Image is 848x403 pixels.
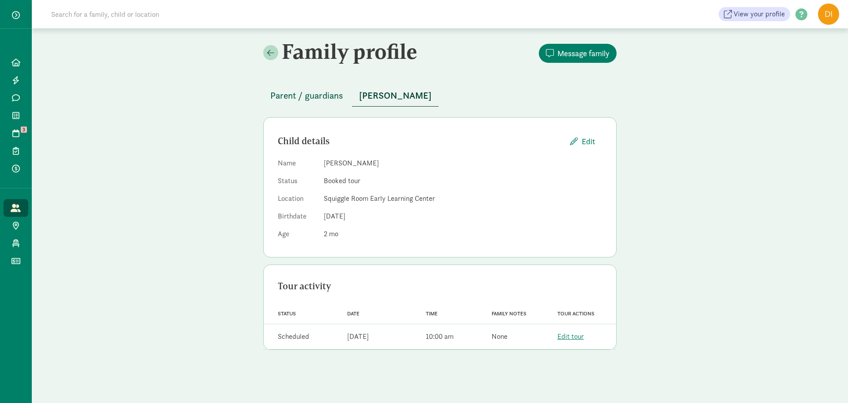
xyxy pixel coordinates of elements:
div: Scheduled [278,331,309,342]
dt: Status [278,176,317,190]
div: None [492,331,507,342]
button: Parent / guardians [263,85,350,106]
dd: [PERSON_NAME] [324,158,602,169]
span: Time [426,311,438,317]
button: Edit [563,132,602,151]
span: [DATE] [324,211,345,221]
dt: Birthdate [278,211,317,225]
span: Parent / guardians [270,88,343,103]
div: Tour activity [278,279,602,293]
span: Status [278,311,296,317]
a: 3 [4,124,28,142]
span: 2 [324,229,338,238]
span: View your profile [734,9,785,19]
dd: Squiggle Room Early Learning Center [324,193,602,204]
dt: Age [278,229,317,243]
a: Edit tour [557,332,584,341]
a: [PERSON_NAME] [352,91,439,101]
div: 10:00 am [426,331,454,342]
button: [PERSON_NAME] [352,85,439,107]
dt: Name [278,158,317,172]
span: Edit [582,135,595,147]
h2: Family profile [263,39,438,64]
input: Search for a family, child or location [46,5,294,23]
span: 3 [21,127,27,133]
button: Message family [539,44,617,63]
dd: Booked tour [324,176,602,186]
dt: Location [278,193,317,207]
div: Child details [278,134,563,148]
span: Date [347,311,360,317]
div: [DATE] [347,331,369,342]
span: [PERSON_NAME] [359,88,432,103]
span: Message family [557,47,609,59]
span: Family notes [492,311,526,317]
a: Parent / guardians [263,91,350,101]
a: View your profile [719,7,790,21]
span: Tour actions [557,311,594,317]
iframe: Chat Widget [804,361,848,403]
